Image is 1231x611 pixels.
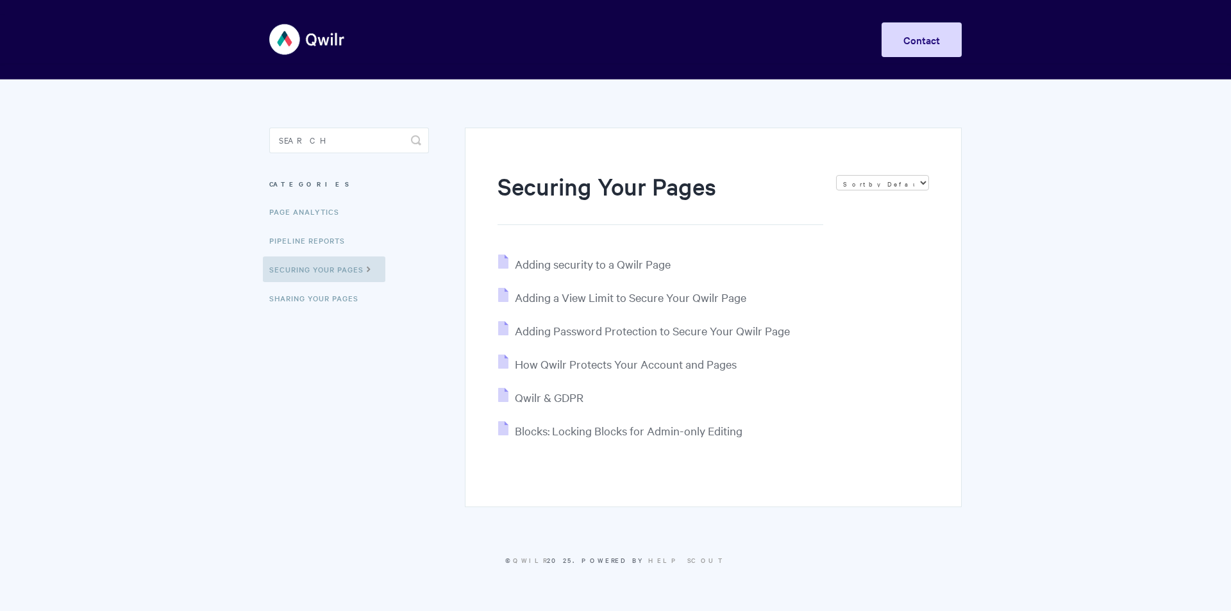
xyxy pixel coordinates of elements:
span: Adding Password Protection to Secure Your Qwilr Page [515,323,790,338]
a: Help Scout [648,555,726,565]
a: Adding a View Limit to Secure Your Qwilr Page [498,290,746,305]
img: Qwilr Help Center [269,15,346,63]
a: How Qwilr Protects Your Account and Pages [498,356,737,371]
a: Securing Your Pages [263,256,385,282]
a: Blocks: Locking Blocks for Admin-only Editing [498,423,742,438]
a: Sharing Your Pages [269,285,368,311]
span: Blocks: Locking Blocks for Admin-only Editing [515,423,742,438]
span: How Qwilr Protects Your Account and Pages [515,356,737,371]
h3: Categories [269,172,429,196]
a: Adding Password Protection to Secure Your Qwilr Page [498,323,790,338]
a: Contact [882,22,962,57]
span: Adding security to a Qwilr Page [515,256,671,271]
input: Search [269,128,429,153]
span: Powered by [582,555,726,565]
a: Pipeline reports [269,228,355,253]
a: Qwilr & GDPR [498,390,583,405]
a: Qwilr [513,555,547,565]
span: Adding a View Limit to Secure Your Qwilr Page [515,290,746,305]
span: Qwilr & GDPR [515,390,583,405]
a: Page Analytics [269,199,349,224]
h1: Securing Your Pages [498,170,823,225]
select: Page reloads on selection [836,175,929,190]
a: Adding security to a Qwilr Page [498,256,671,271]
p: © 2025. [269,555,962,566]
